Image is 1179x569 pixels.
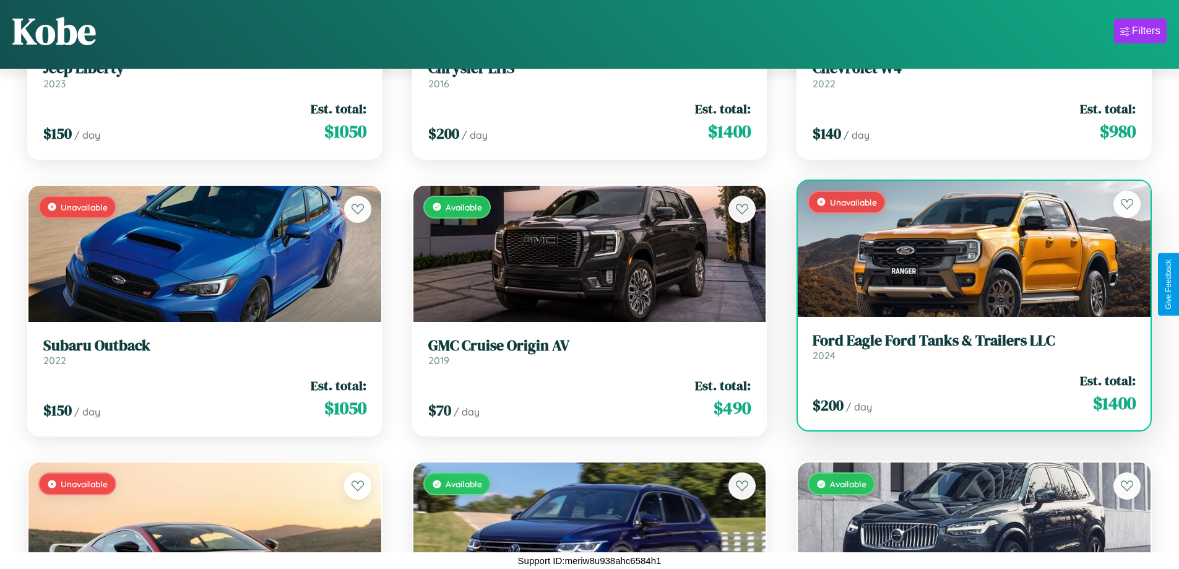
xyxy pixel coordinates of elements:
[74,129,100,141] span: / day
[428,123,459,144] span: $ 200
[43,400,72,420] span: $ 150
[1132,25,1160,37] div: Filters
[714,396,751,420] span: $ 490
[324,396,366,420] span: $ 1050
[830,479,866,489] span: Available
[74,406,100,418] span: / day
[43,337,366,367] a: Subaru Outback2022
[428,400,451,420] span: $ 70
[61,202,108,212] span: Unavailable
[708,119,751,144] span: $ 1400
[12,6,96,56] h1: Kobe
[695,100,751,118] span: Est. total:
[518,552,662,569] p: Support ID: meriw8u938ahc6584h1
[43,123,72,144] span: $ 150
[43,59,366,90] a: Jeep Liberty2023
[462,129,488,141] span: / day
[311,376,366,394] span: Est. total:
[813,123,841,144] span: $ 140
[324,119,366,144] span: $ 1050
[61,479,108,489] span: Unavailable
[428,77,449,90] span: 2016
[43,59,366,77] h3: Jeep Liberty
[813,59,1136,90] a: Chevrolet W42022
[428,59,751,77] h3: Chrysler LHS
[1080,100,1136,118] span: Est. total:
[695,376,751,394] span: Est. total:
[813,332,1136,350] h3: Ford Eagle Ford Tanks & Trailers LLC
[454,406,480,418] span: / day
[446,202,482,212] span: Available
[844,129,870,141] span: / day
[1114,19,1167,43] button: Filters
[311,100,366,118] span: Est. total:
[428,59,751,90] a: Chrysler LHS2016
[1093,391,1136,415] span: $ 1400
[813,395,844,415] span: $ 200
[428,337,751,355] h3: GMC Cruise Origin AV
[1164,259,1173,310] div: Give Feedback
[43,337,366,355] h3: Subaru Outback
[813,332,1136,362] a: Ford Eagle Ford Tanks & Trailers LLC2024
[1080,371,1136,389] span: Est. total:
[813,77,836,90] span: 2022
[43,77,66,90] span: 2023
[446,479,482,489] span: Available
[428,337,751,367] a: GMC Cruise Origin AV2019
[813,349,836,362] span: 2024
[43,354,66,367] span: 2022
[1100,119,1136,144] span: $ 980
[428,354,449,367] span: 2019
[846,401,872,413] span: / day
[813,59,1136,77] h3: Chevrolet W4
[830,197,877,207] span: Unavailable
